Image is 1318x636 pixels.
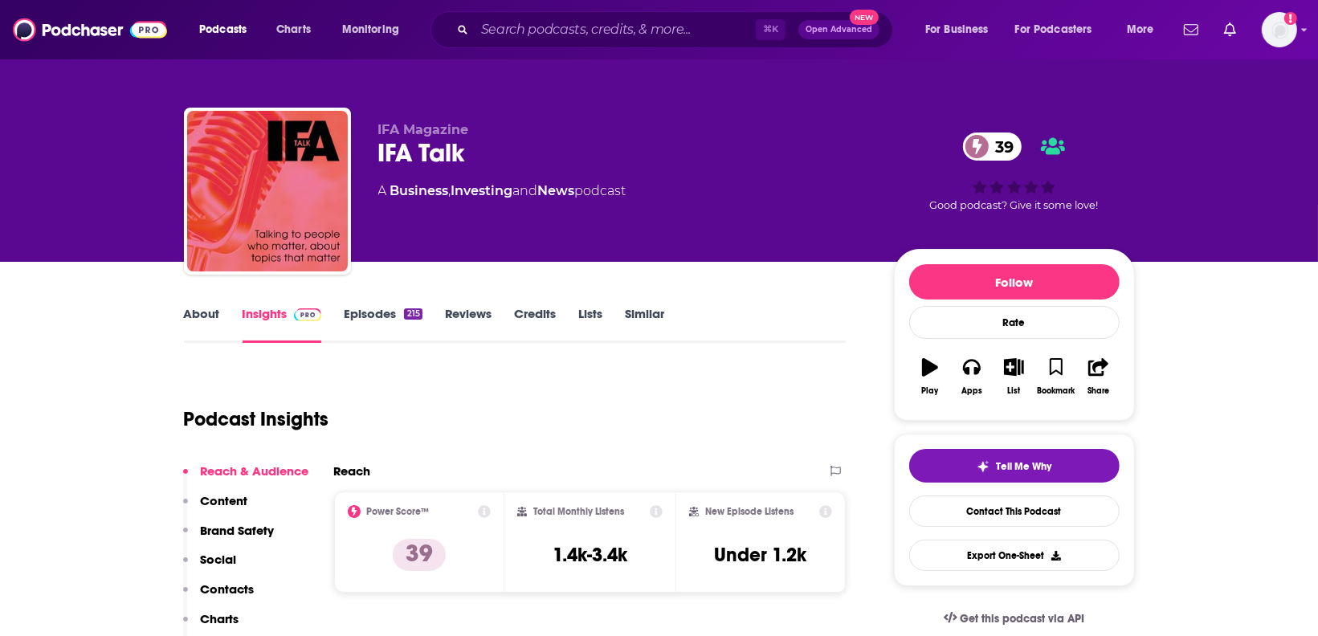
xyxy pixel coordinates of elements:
a: 39 [963,132,1022,161]
span: New [850,10,879,25]
button: Follow [909,264,1120,300]
span: and [513,183,538,198]
span: , [449,183,451,198]
a: Investing [451,183,513,198]
button: Share [1077,348,1119,406]
div: Share [1087,386,1109,396]
div: Play [921,386,938,396]
a: Credits [514,306,556,343]
span: Logged in as mdaniels [1262,12,1297,47]
p: Reach & Audience [201,463,309,479]
p: Brand Safety [201,523,275,538]
button: Social [183,552,237,581]
button: Content [183,493,248,523]
button: Bookmark [1035,348,1077,406]
div: 39Good podcast? Give it some love! [894,122,1135,222]
span: Monitoring [342,18,399,41]
img: Podchaser Pro [294,308,322,321]
h2: Power Score™ [367,506,430,517]
span: Podcasts [199,18,247,41]
button: open menu [1005,17,1116,43]
span: For Podcasters [1015,18,1092,41]
a: Similar [625,306,664,343]
a: About [184,306,220,343]
a: Contact This Podcast [909,495,1120,527]
span: Charts [276,18,311,41]
button: Show profile menu [1262,12,1297,47]
div: 215 [404,308,422,320]
button: Brand Safety [183,523,275,552]
h2: Reach [334,463,371,479]
input: Search podcasts, credits, & more... [475,17,756,43]
div: Search podcasts, credits, & more... [446,11,908,48]
button: List [993,348,1034,406]
button: open menu [914,17,1009,43]
span: More [1127,18,1154,41]
img: tell me why sparkle [977,460,990,473]
p: Charts [201,611,239,626]
h2: New Episode Listens [705,506,794,517]
button: open menu [331,17,420,43]
svg: Add a profile image [1284,12,1297,25]
span: For Business [925,18,989,41]
img: Podchaser - Follow, Share and Rate Podcasts [13,14,167,45]
img: IFA Talk [187,111,348,271]
h3: Under 1.2k [715,543,807,567]
a: Business [390,183,449,198]
a: Show notifications dropdown [1218,16,1243,43]
span: 39 [979,132,1022,161]
div: List [1008,386,1021,396]
button: open menu [1116,17,1174,43]
span: ⌘ K [756,19,785,40]
p: Contacts [201,581,255,597]
a: Lists [578,306,602,343]
p: Social [201,552,237,567]
a: Episodes215 [344,306,422,343]
div: A podcast [378,181,626,201]
img: User Profile [1262,12,1297,47]
h3: 1.4k-3.4k [553,543,627,567]
button: tell me why sparkleTell Me Why [909,449,1120,483]
button: Reach & Audience [183,463,309,493]
p: Content [201,493,248,508]
span: Tell Me Why [996,460,1051,473]
span: IFA Magazine [378,122,469,137]
span: Open Advanced [806,26,872,34]
h1: Podcast Insights [184,407,329,431]
button: Contacts [183,581,255,611]
button: Play [909,348,951,406]
button: Apps [951,348,993,406]
a: InsightsPodchaser Pro [243,306,322,343]
div: Apps [961,386,982,396]
button: open menu [188,17,267,43]
button: Export One-Sheet [909,540,1120,571]
div: Rate [909,306,1120,339]
span: Get this podcast via API [960,612,1084,626]
span: Good podcast? Give it some love! [930,199,1099,211]
a: News [538,183,575,198]
p: 39 [393,539,446,571]
a: Reviews [445,306,492,343]
button: Open AdvancedNew [798,20,879,39]
h2: Total Monthly Listens [533,506,624,517]
a: Show notifications dropdown [1177,16,1205,43]
a: Charts [266,17,320,43]
div: Bookmark [1037,386,1075,396]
